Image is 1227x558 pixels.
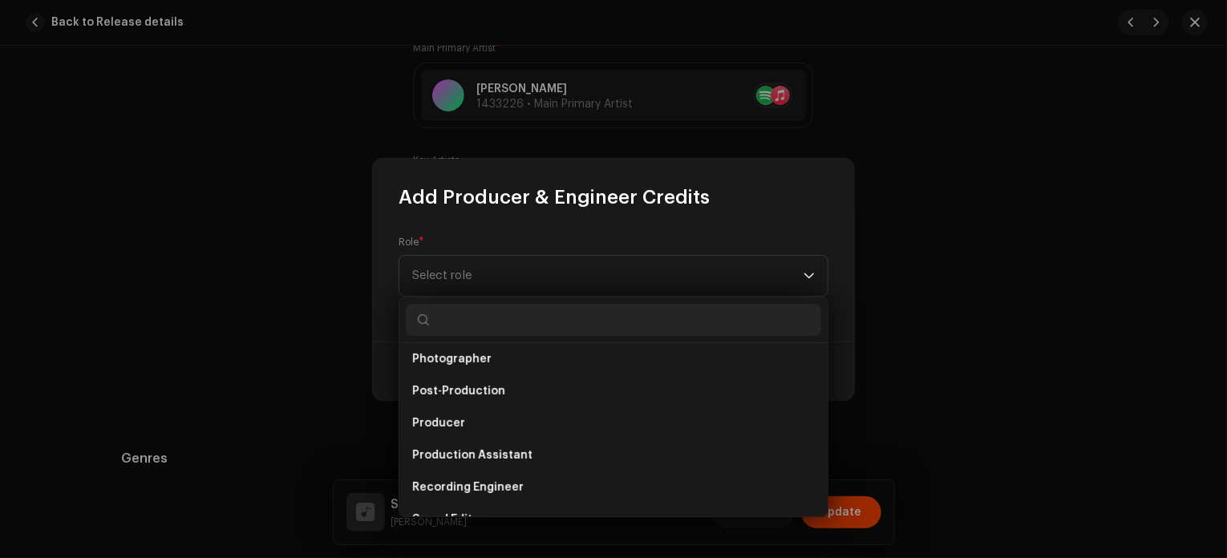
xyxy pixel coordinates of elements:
span: Producer [412,415,465,431]
span: Sound Editor [412,511,484,528]
li: Production Assistant [406,439,821,471]
span: Photographer [412,351,492,367]
span: Recording Engineer [412,479,524,495]
span: Production Assistant [412,447,533,463]
span: Select role [412,256,804,296]
li: Post-Production [406,375,821,407]
li: Producer [406,407,821,439]
label: Role [399,236,424,249]
span: Post-Production [412,383,505,399]
span: Add Producer & Engineer Credits [399,184,710,210]
div: dropdown trigger [804,256,815,296]
li: Photographer [406,343,821,375]
li: Recording Engineer [406,471,821,503]
li: Sound Editor [406,503,821,536]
